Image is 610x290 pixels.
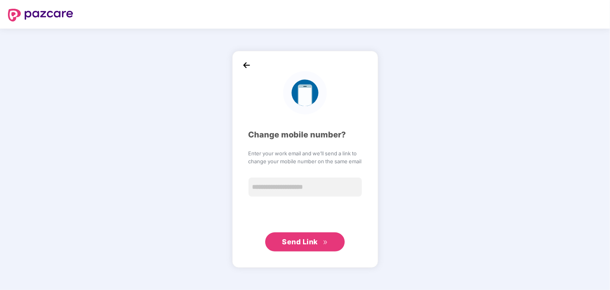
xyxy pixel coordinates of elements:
span: Send Link [282,238,318,246]
span: change your mobile number on the same email [249,157,362,165]
img: logo [283,71,326,114]
div: Change mobile number? [249,129,362,141]
img: logo [8,9,73,21]
span: Enter your work email and we’ll send a link to [249,149,362,157]
img: back_icon [241,59,253,71]
span: double-right [323,240,328,245]
button: Send Linkdouble-right [265,232,345,251]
